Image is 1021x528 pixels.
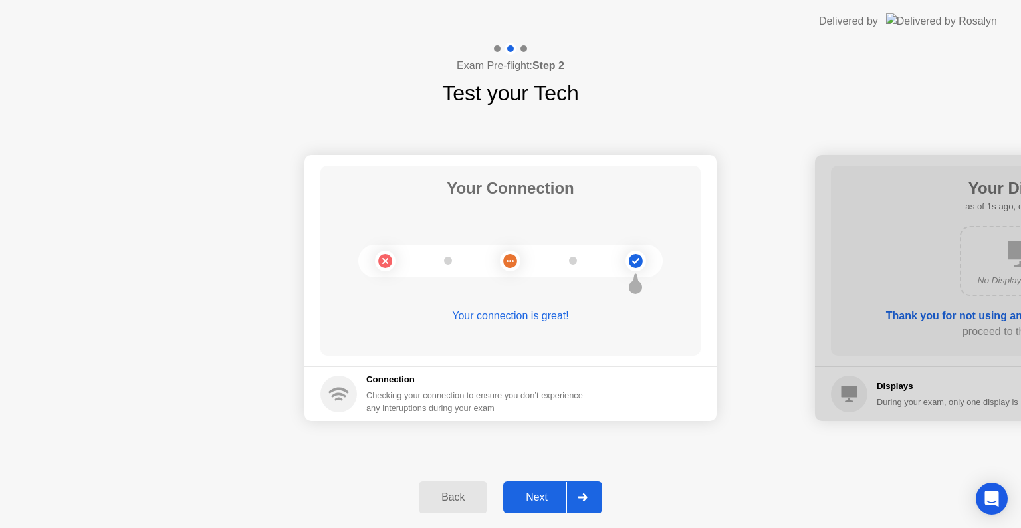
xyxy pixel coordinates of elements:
button: Back [419,481,487,513]
div: Next [507,491,566,503]
b: Step 2 [532,60,564,71]
div: Back [423,491,483,503]
img: Delivered by Rosalyn [886,13,997,29]
div: Delivered by [819,13,878,29]
h1: Test your Tech [442,77,579,109]
h4: Exam Pre-flight: [457,58,564,74]
div: Open Intercom Messenger [976,483,1008,515]
div: Your connection is great! [320,308,701,324]
div: Checking your connection to ensure you don’t experience any interuptions during your exam [366,389,591,414]
h1: Your Connection [447,176,574,200]
h5: Connection [366,373,591,386]
button: Next [503,481,602,513]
